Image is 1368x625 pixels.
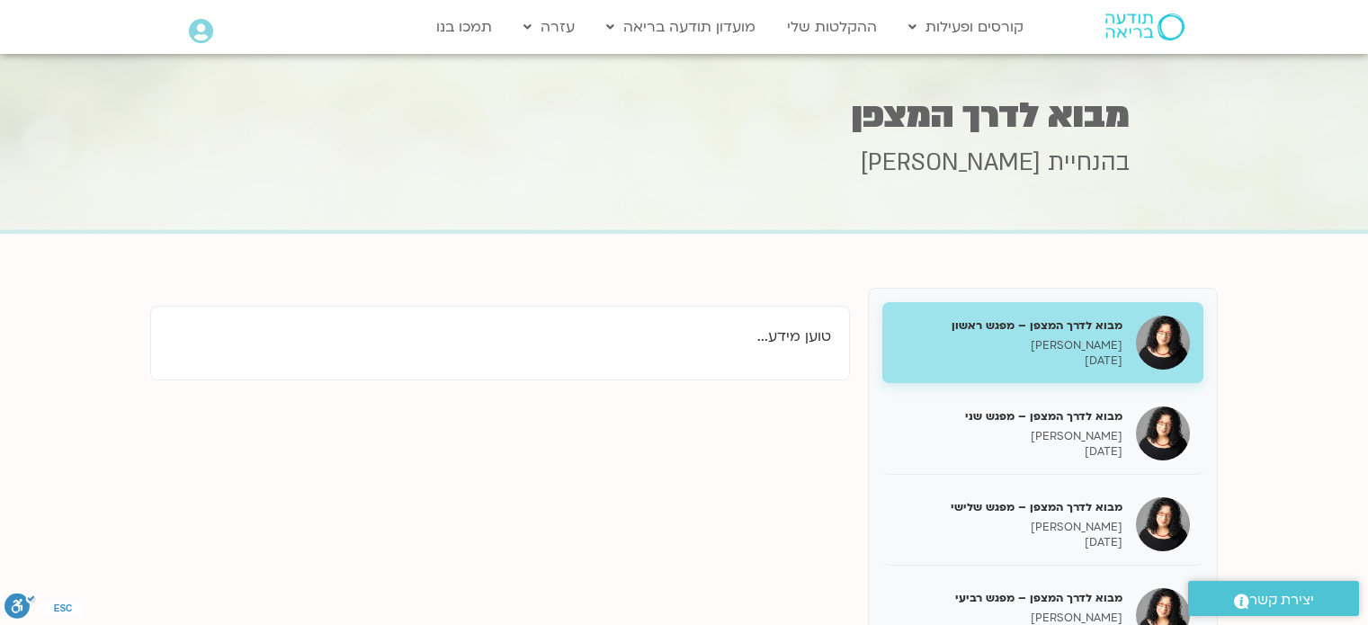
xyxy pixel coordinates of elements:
[1048,147,1130,179] span: בהנחיית
[169,325,831,349] p: טוען מידע...
[1188,581,1359,616] a: יצירת קשר
[896,499,1122,515] h5: מבוא לדרך המצפן – מפגש שלישי
[1136,406,1190,460] img: מבוא לדרך המצפן – מפגש שני
[896,590,1122,606] h5: מבוא לדרך המצפן – מפגש רביעי
[1136,316,1190,370] img: מבוא לדרך המצפן – מפגש ראשון
[239,98,1130,133] h1: מבוא לדרך המצפן
[899,10,1033,44] a: קורסים ופעילות
[896,444,1122,460] p: [DATE]
[896,317,1122,334] h5: מבוא לדרך המצפן – מפגש ראשון
[427,10,501,44] a: תמכו בנו
[896,338,1122,353] p: [PERSON_NAME]
[1136,497,1190,551] img: מבוא לדרך המצפן – מפגש שלישי
[597,10,764,44] a: מועדון תודעה בריאה
[1249,588,1314,612] span: יצירת קשר
[896,353,1122,369] p: [DATE]
[1105,13,1185,40] img: תודעה בריאה
[514,10,584,44] a: עזרה
[778,10,886,44] a: ההקלטות שלי
[896,520,1122,535] p: [PERSON_NAME]
[896,408,1122,424] h5: מבוא לדרך המצפן – מפגש שני
[896,429,1122,444] p: [PERSON_NAME]
[896,535,1122,550] p: [DATE]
